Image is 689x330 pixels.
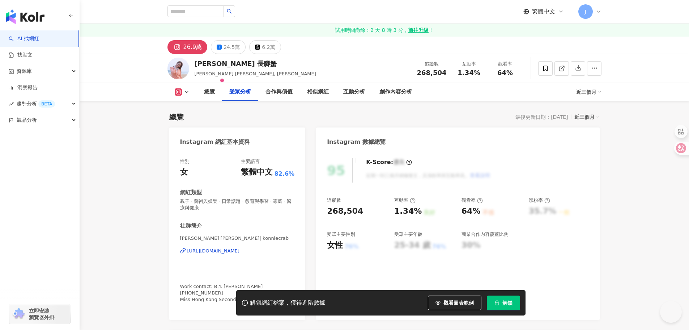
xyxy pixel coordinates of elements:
[492,60,519,68] div: 觀看率
[180,222,202,230] div: 社群簡介
[262,42,275,52] div: 6.2萬
[250,299,325,307] div: 解鎖網紅檔案，獲得進階數據
[195,71,316,76] span: [PERSON_NAME] [PERSON_NAME], [PERSON_NAME]
[180,138,250,146] div: Instagram 網紅基本資料
[417,69,447,76] span: 268,504
[584,8,586,16] span: J
[462,206,481,217] div: 64%
[515,114,568,120] div: 最後更新日期：[DATE]
[394,206,422,217] div: 1.34%
[462,231,509,238] div: 商業合作內容覆蓋比例
[180,235,295,242] span: [PERSON_NAME] [PERSON_NAME]| konniecrab
[224,42,240,52] div: 24.5萬
[241,167,273,178] div: 繁體中文
[195,59,316,68] div: [PERSON_NAME] 長腳蟹
[343,88,365,96] div: 互動分析
[576,86,601,98] div: 近三個月
[12,308,26,320] img: chrome extension
[327,197,341,204] div: 追蹤數
[455,60,483,68] div: 互動率
[180,284,289,316] span: Work contact: B.Y. [PERSON_NAME] [PHONE_NUMBER] Miss Hong Kong Second Runner-up 2006 46th Miss In...
[17,63,32,79] span: 資源庫
[458,69,480,76] span: 1.34%
[167,58,189,79] img: KOL Avatar
[428,296,481,310] button: 觀看圖表範例
[80,24,689,37] a: 試用時間尚餘：2 天 8 時 3 分，前往升級！
[529,197,550,204] div: 漲粉率
[180,167,188,178] div: 女
[487,296,520,310] button: 解鎖
[462,197,483,204] div: 觀看率
[249,40,281,54] button: 6.2萬
[183,42,202,52] div: 26.9萬
[180,158,190,165] div: 性別
[9,51,33,59] a: 找貼文
[417,60,447,68] div: 追蹤數
[574,112,600,122] div: 近三個月
[241,158,260,165] div: 主要語言
[379,88,412,96] div: 創作內容分析
[229,88,251,96] div: 受眾分析
[494,300,499,305] span: lock
[327,240,343,251] div: 女性
[227,9,232,14] span: search
[17,96,55,112] span: 趨勢分析
[9,35,39,42] a: searchAI 找網紅
[275,170,295,178] span: 82.6%
[180,198,295,211] span: 親子 · 藝術與娛樂 · 日常話題 · 教育與學習 · 家庭 · 醫療與健康
[394,231,422,238] div: 受眾主要年齡
[497,69,513,76] span: 64%
[265,88,293,96] div: 合作與價值
[180,248,295,254] a: [URL][DOMAIN_NAME]
[29,308,54,321] span: 立即安裝 瀏覽器外掛
[204,88,215,96] div: 總覽
[6,9,44,24] img: logo
[38,100,55,108] div: BETA
[167,40,208,54] button: 26.9萬
[169,112,184,122] div: 總覽
[366,158,412,166] div: K-Score :
[532,8,555,16] span: 繁體中文
[443,300,474,306] span: 觀看圖表範例
[211,40,246,54] button: 24.5萬
[408,26,429,34] strong: 前往升級
[327,231,355,238] div: 受眾主要性別
[327,138,386,146] div: Instagram 數據總覽
[307,88,329,96] div: 相似網紅
[9,84,38,91] a: 洞察報告
[327,206,363,217] div: 268,504
[17,112,37,128] span: 競品分析
[180,189,202,196] div: 網紅類型
[187,248,240,254] div: [URL][DOMAIN_NAME]
[394,197,416,204] div: 互動率
[9,304,70,324] a: chrome extension立即安裝 瀏覽器外掛
[502,300,513,306] span: 解鎖
[9,101,14,106] span: rise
